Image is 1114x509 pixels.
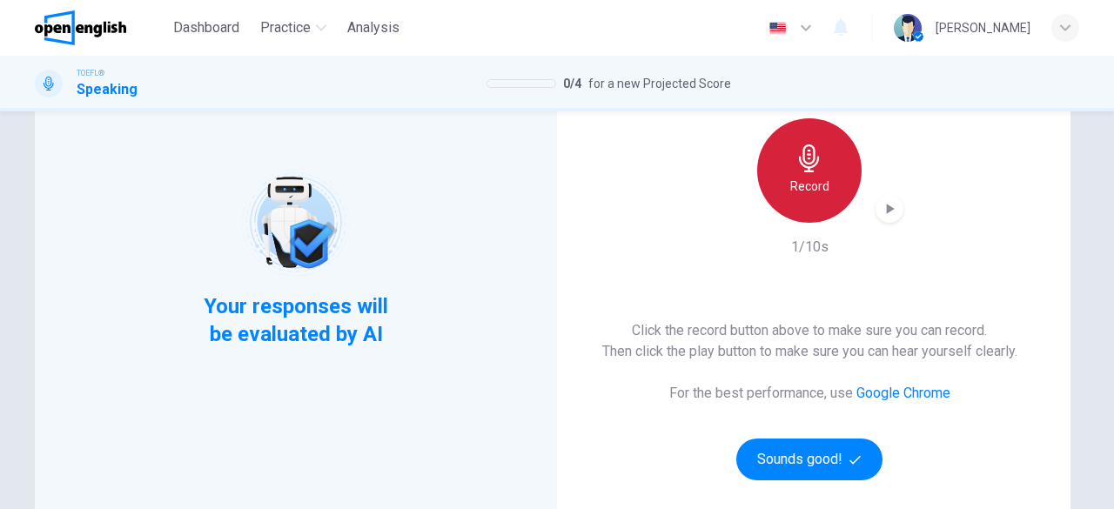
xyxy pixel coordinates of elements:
[757,118,862,223] button: Record
[191,292,402,348] span: Your responses will be evaluated by AI
[240,167,351,278] img: robot icon
[347,17,399,38] span: Analysis
[77,79,138,100] h1: Speaking
[35,10,126,45] img: OpenEnglish logo
[936,17,1030,38] div: [PERSON_NAME]
[340,12,406,44] button: Analysis
[767,22,789,35] img: en
[563,73,581,94] span: 0 / 4
[790,176,829,197] h6: Record
[253,12,333,44] button: Practice
[894,14,922,42] img: Profile picture
[35,10,166,45] a: OpenEnglish logo
[166,12,246,44] button: Dashboard
[602,320,1017,362] h6: Click the record button above to make sure you can record. Then click the play button to make sur...
[77,67,104,79] span: TOEFL®
[260,17,311,38] span: Practice
[856,385,950,401] a: Google Chrome
[173,17,239,38] span: Dashboard
[588,73,731,94] span: for a new Projected Score
[791,237,829,258] h6: 1/10s
[736,439,882,480] button: Sounds good!
[669,383,950,404] h6: For the best performance, use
